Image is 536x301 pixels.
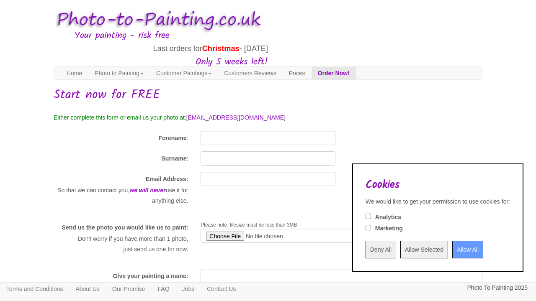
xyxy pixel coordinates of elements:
[47,131,194,144] div: :
[75,31,482,41] h3: Your painting - risk free
[146,175,188,183] label: Email Address:
[366,179,510,191] h2: Cookies
[62,223,188,232] label: Send us the photo you would like us to paint:
[312,67,356,79] a: Order Now!
[54,57,268,67] h3: Only 5 weeks left!
[218,67,282,79] a: Customers Reviews
[176,283,201,295] a: Jobs
[54,114,186,121] span: Either complete this form or email us your photo at:
[153,44,268,53] span: Last orders for - [DATE]
[106,283,152,295] a: Our Promise
[88,67,150,79] a: Photo to Painting
[186,114,286,121] a: [EMAIL_ADDRESS][DOMAIN_NAME]
[60,67,88,79] a: Home
[47,151,194,165] div: :
[162,154,187,163] label: Surname
[113,272,188,280] label: Give your painting a name:
[375,213,401,221] label: Analytics
[49,4,264,36] img: Photo to Painting
[150,67,218,79] a: Customer Paintings
[54,234,188,254] p: Don't worry if you have more than 1 photo, just send us one for now.
[375,224,403,232] label: Marketing
[201,283,242,295] a: Contact Us
[467,283,528,293] p: Photo To Painting 2025
[201,222,297,228] span: Please note, filesize must be less than 3MB
[54,88,482,102] h1: Start now for FREE
[366,241,396,258] input: Deny All
[400,241,448,258] input: Allow Selected
[366,197,510,206] div: We would like to get your permission to use cookies for:
[129,187,165,194] em: we will never
[152,283,176,295] a: FAQ
[283,67,312,79] a: Prices
[452,241,483,258] input: Allow All
[54,185,188,206] p: So that we can contact you, use it for anything else.
[159,134,187,142] label: Forename
[202,44,240,53] span: Christmas
[69,283,106,295] a: About Us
